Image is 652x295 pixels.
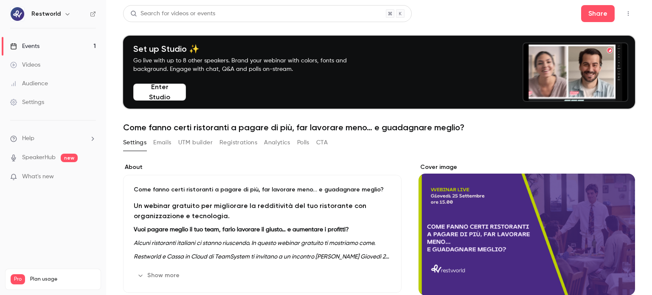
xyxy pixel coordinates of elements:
button: Registrations [219,136,257,149]
div: Videos [10,61,40,69]
button: CTA [316,136,328,149]
button: Emails [153,136,171,149]
label: Cover image [419,163,635,171]
div: Settings [10,98,44,107]
button: Show more [134,269,185,282]
p: Go live with up to 8 other speakers. Brand your webinar with colors, fonts and background. Engage... [133,56,367,73]
h4: Set up Studio ✨ [133,44,367,54]
label: About [123,163,402,171]
button: Settings [123,136,146,149]
img: Restworld [11,7,24,21]
div: Audience [10,79,48,88]
button: Share [581,5,615,22]
span: Plan usage [30,276,96,283]
em: Restworld e Cassa in Cloud di TeamSystem ti invitano a un incontro [PERSON_NAME] Giovedì 25 Sette... [134,254,390,280]
span: Help [22,134,34,143]
li: help-dropdown-opener [10,134,96,143]
h2: Un webinar gratuito per migliorare la redditività del tuo ristorante con organizzazione e tecnolo... [134,201,391,221]
span: Pro [11,274,25,284]
span: new [61,154,78,162]
div: Events [10,42,39,51]
strong: Vuoi pagare meglio il tuo team, farlo lavorare il giusto… e aumentare i profitti? [134,227,349,233]
span: What's new [22,172,54,181]
button: Polls [297,136,309,149]
em: Alcuni ristoranti italiani ci stanno riuscendo. In questo webinar gratuito ti mostriamo come. [134,240,375,246]
h1: Come fanno certi ristoranti a pagare di più, far lavorare meno… e guadagnare meglio? [123,122,635,132]
iframe: Noticeable Trigger [86,173,96,181]
button: Enter Studio [133,84,186,101]
div: Search for videos or events [130,9,215,18]
button: UTM builder [178,136,213,149]
a: SpeakerHub [22,153,56,162]
p: Come fanno certi ristoranti a pagare di più, far lavorare meno… e guadagnare meglio? [134,185,391,194]
button: Analytics [264,136,290,149]
h6: Restworld [31,10,61,18]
